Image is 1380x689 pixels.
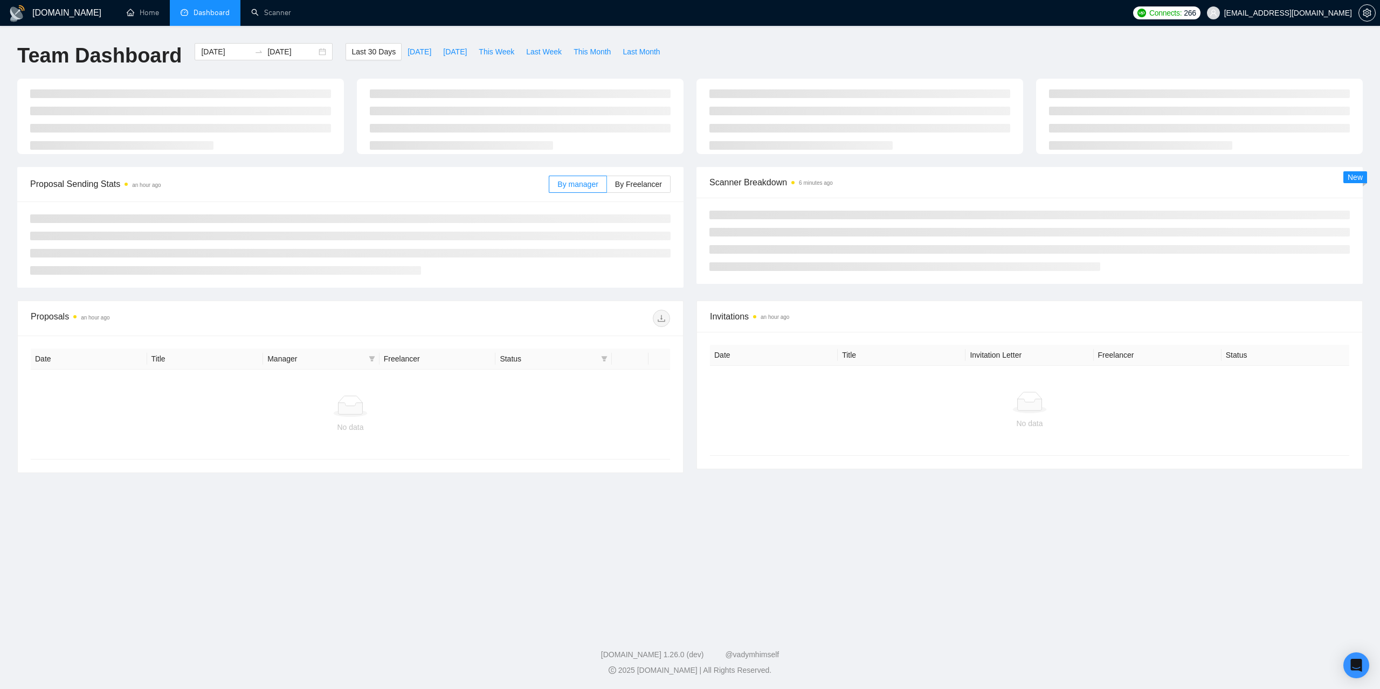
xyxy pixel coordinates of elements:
[617,43,666,60] button: Last Month
[473,43,520,60] button: This Week
[615,180,662,189] span: By Freelancer
[710,310,1349,323] span: Invitations
[520,43,568,60] button: Last Week
[557,180,598,189] span: By manager
[1210,9,1217,17] span: user
[147,349,264,370] th: Title
[965,345,1093,366] th: Invitation Letter
[254,47,263,56] span: to
[31,310,350,327] div: Proposals
[267,46,316,58] input: End date
[437,43,473,60] button: [DATE]
[369,356,375,362] span: filter
[709,176,1350,189] span: Scanner Breakdown
[9,5,26,22] img: logo
[201,46,250,58] input: Start date
[609,666,616,674] span: copyright
[263,349,379,370] th: Manager
[1184,7,1196,19] span: 266
[601,356,608,362] span: filter
[1343,652,1369,678] div: Open Intercom Messenger
[1348,173,1363,182] span: New
[1094,345,1222,366] th: Freelancer
[1358,4,1376,22] button: setting
[81,315,109,321] time: an hour ago
[500,353,597,365] span: Status
[725,650,779,659] a: @vadymhimself
[194,8,230,17] span: Dashboard
[9,665,1371,676] div: 2025 [DOMAIN_NAME] | All Rights Reserved.
[1222,345,1349,366] th: Status
[346,43,402,60] button: Last 30 Days
[574,46,611,58] span: This Month
[568,43,617,60] button: This Month
[719,417,1341,429] div: No data
[761,314,789,320] time: an hour ago
[526,46,562,58] span: Last Week
[254,47,263,56] span: swap-right
[367,351,377,367] span: filter
[623,46,660,58] span: Last Month
[31,349,147,370] th: Date
[479,46,514,58] span: This Week
[351,46,396,58] span: Last 30 Days
[601,650,704,659] a: [DOMAIN_NAME] 1.26.0 (dev)
[1358,9,1376,17] a: setting
[799,180,833,186] time: 6 minutes ago
[1359,9,1375,17] span: setting
[251,8,291,17] a: searchScanner
[599,351,610,367] span: filter
[1137,9,1146,17] img: upwork-logo.png
[838,345,965,366] th: Title
[39,421,661,433] div: No data
[267,353,364,365] span: Manager
[17,43,182,68] h1: Team Dashboard
[379,349,496,370] th: Freelancer
[408,46,431,58] span: [DATE]
[30,177,549,191] span: Proposal Sending Stats
[710,345,838,366] th: Date
[132,182,161,188] time: an hour ago
[402,43,437,60] button: [DATE]
[1149,7,1182,19] span: Connects:
[181,9,188,16] span: dashboard
[127,8,159,17] a: homeHome
[443,46,467,58] span: [DATE]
